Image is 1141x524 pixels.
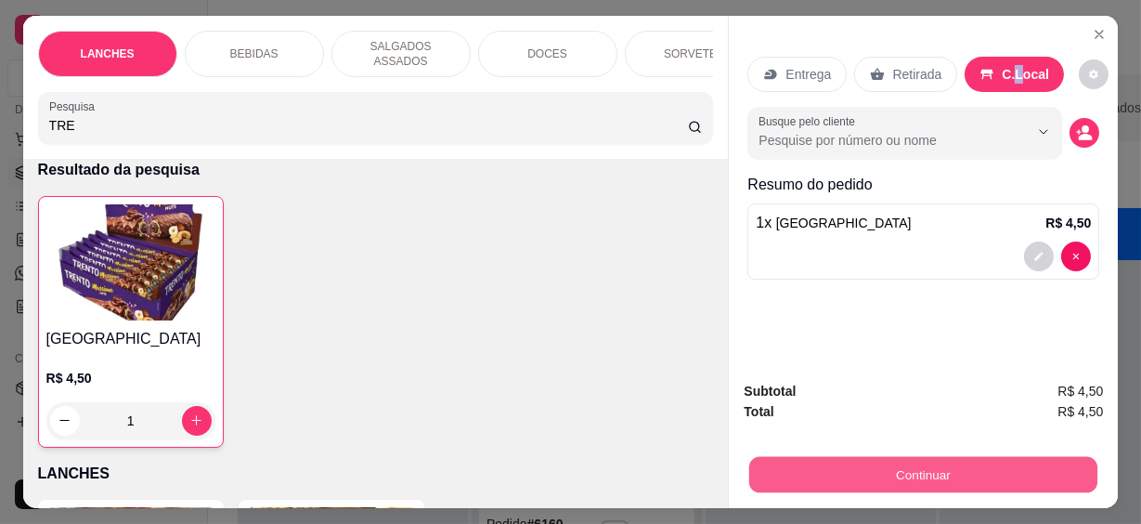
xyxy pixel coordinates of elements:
strong: Total [744,404,773,419]
button: decrease-product-quantity [50,406,80,436]
button: decrease-product-quantity [1070,118,1099,148]
button: decrease-product-quantity [1079,59,1109,89]
button: Close [1084,20,1114,49]
img: product-image [46,204,215,321]
span: R$ 4,50 [1057,401,1103,422]
p: DOCES [527,46,567,61]
p: LANCHES [81,46,135,61]
input: Busque pelo cliente [759,131,999,150]
p: BEBIDAS [230,46,279,61]
p: R$ 4,50 [46,369,215,387]
p: Resultado da pesquisa [38,159,714,181]
input: Pesquisa [49,116,688,135]
p: LANCHES [38,463,714,485]
p: Retirada [892,65,941,84]
p: 1 x [756,212,911,234]
button: decrease-product-quantity [1024,242,1054,271]
p: SALGADOS ASSADOS [347,39,455,69]
button: Show suggestions [1029,117,1058,147]
strong: Subtotal [744,384,796,399]
p: C.Local [1002,65,1049,84]
p: R$ 4,50 [1045,214,1091,232]
button: decrease-product-quantity [1061,242,1091,271]
label: Busque pelo cliente [759,113,862,129]
h4: [GEOGRAPHIC_DATA] [46,328,215,350]
p: Entrega [785,65,831,84]
label: Pesquisa [49,98,101,114]
p: Resumo do pedido [747,174,1099,196]
button: increase-product-quantity [182,406,212,436]
button: Continuar [749,457,1097,493]
span: R$ 4,50 [1057,381,1103,401]
span: [GEOGRAPHIC_DATA] [776,216,912,230]
p: SORVETES [664,46,724,61]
